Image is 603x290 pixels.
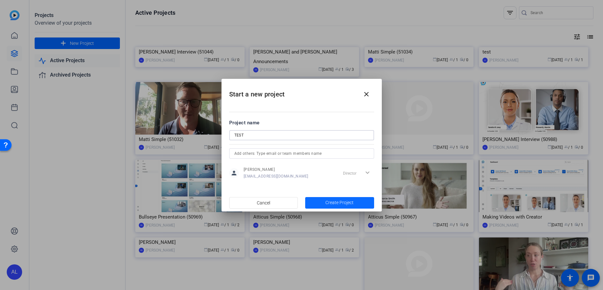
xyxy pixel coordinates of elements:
input: Add others: Type email or team members name [234,150,369,157]
input: Enter Project Name [234,131,369,139]
span: Cancel [257,197,270,209]
button: Cancel [229,197,298,209]
span: [PERSON_NAME] [244,167,308,172]
span: Create Project [325,199,354,206]
mat-icon: person [229,168,239,178]
button: Create Project [305,197,374,209]
span: [EMAIL_ADDRESS][DOMAIN_NAME] [244,174,308,179]
h2: Start a new project [222,79,382,105]
div: Project name [229,119,374,126]
mat-icon: close [363,90,370,98]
